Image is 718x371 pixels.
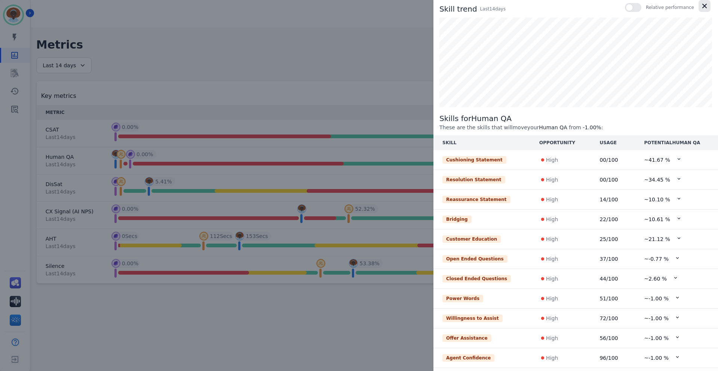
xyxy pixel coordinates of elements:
[442,156,506,164] div: Cushioning Statement
[442,315,503,322] div: Willingness to Assist
[546,196,558,203] p: High
[644,275,667,282] span: ~ 2.60 %
[546,156,558,164] p: High
[644,216,670,223] span: ~ 10.61 %
[442,354,494,362] div: Agent Confidence
[644,196,670,203] span: ~ 10.10 %
[646,4,694,10] span: Relative performance
[644,156,670,164] span: ~ 41.67 %
[599,216,618,222] span: 22 /100
[599,315,618,321] span: 72 /100
[439,4,477,14] p: Skill trend
[599,177,618,183] span: 00 /100
[599,256,618,262] span: 37 /100
[442,196,510,203] div: Reassurance Statement
[546,315,558,322] p: High
[644,334,669,342] span: ~ -1.00 %
[442,275,511,282] div: Closed Ended Questions
[546,176,558,183] p: High
[583,124,601,130] span: -1.00 %
[599,236,618,242] span: 25 /100
[546,275,558,282] p: High
[442,176,505,183] div: Resolution Statement
[644,255,669,263] span: ~ -0.77 %
[442,140,457,146] div: SKILL
[599,276,618,282] span: 44 /100
[599,157,618,163] span: 00 /100
[439,113,718,124] p: Skills for Human QA
[644,235,670,243] span: ~ 21.12 %
[546,216,558,223] p: High
[546,354,558,362] p: High
[539,124,567,130] span: Human QA
[644,176,670,183] span: ~ 34.45 %
[599,140,617,146] div: USAGE
[539,140,575,146] div: OPPORTUNITY
[439,124,718,132] p: These are the skills that will move your from :
[599,296,618,302] span: 51 /100
[599,335,618,341] span: 56 /100
[480,6,506,12] p: Last 14 day s
[442,255,507,263] div: Open Ended Questions
[644,140,700,146] div: POTENTIAL Human QA
[442,235,501,243] div: Customer Education
[644,315,669,322] span: ~ -1.00 %
[546,255,558,263] p: High
[546,334,558,342] p: High
[599,355,618,361] span: 96 /100
[442,295,483,302] div: Power Words
[546,235,558,243] p: High
[442,334,491,342] div: Offer Assistance
[599,197,618,202] span: 14 /100
[644,295,669,302] span: ~ -1.00 %
[442,216,472,223] div: Bridging
[546,295,558,302] p: High
[644,354,669,362] span: ~ -1.00 %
